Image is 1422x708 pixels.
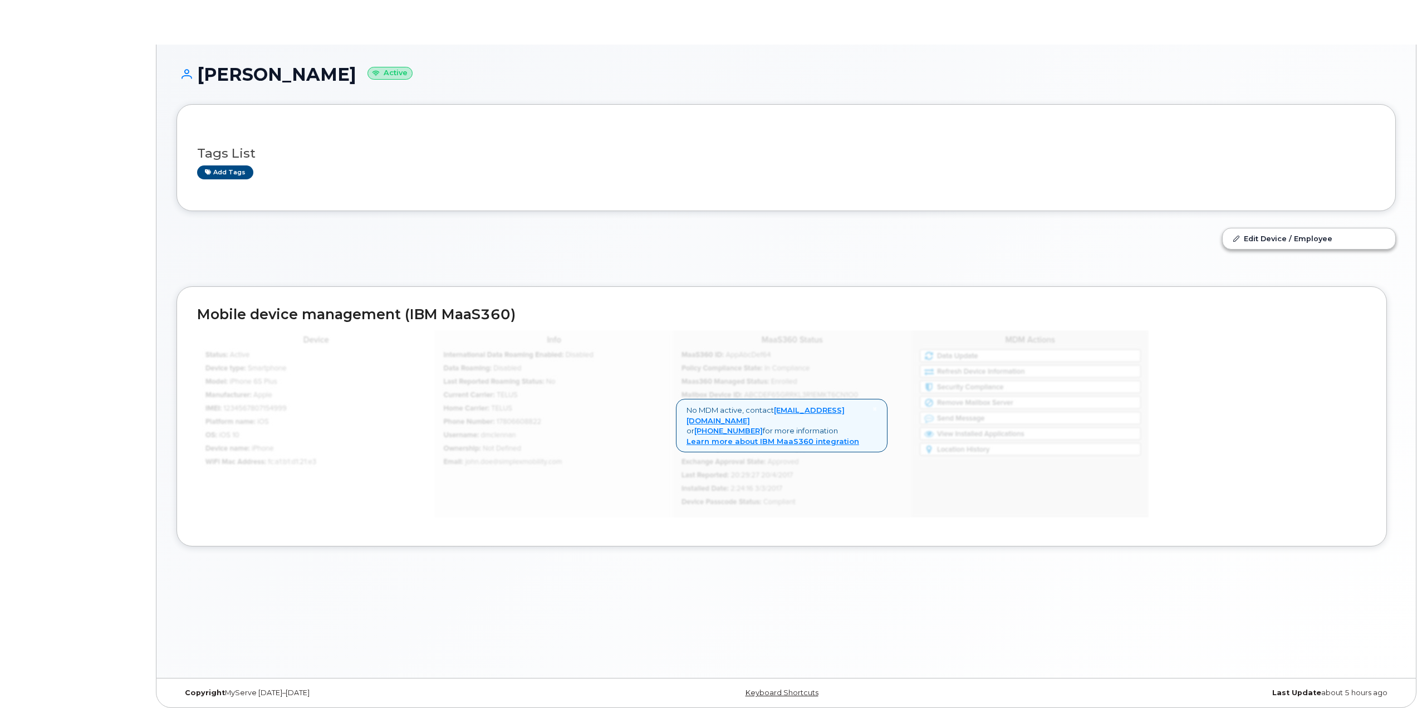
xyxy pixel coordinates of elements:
[1272,689,1321,697] strong: Last Update
[694,426,763,435] a: [PHONE_NUMBER]
[687,406,845,425] a: [EMAIL_ADDRESS][DOMAIN_NAME]
[176,689,583,697] div: MyServe [DATE]–[DATE]
[367,67,413,80] small: Active
[197,165,253,179] a: Add tags
[872,404,877,414] span: ×
[176,65,1396,84] h1: [PERSON_NAME]
[687,437,859,446] a: Learn more about IBM MaaS360 integration
[746,689,818,697] a: Keyboard Shortcuts
[1223,228,1395,248] a: Edit Device / Employee
[197,147,1375,160] h3: Tags List
[989,689,1396,697] div: about 5 hours ago
[185,689,225,697] strong: Copyright
[197,330,1149,517] img: mdm_maas360_data_lg-147edf4ce5891b6e296acbe60ee4acd306360f73f278574cfef86ac192ea0250.jpg
[676,399,887,452] div: No MDM active, contact or for more information
[197,307,1366,323] h2: Mobile device management (IBM MaaS360)
[872,405,877,413] a: Close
